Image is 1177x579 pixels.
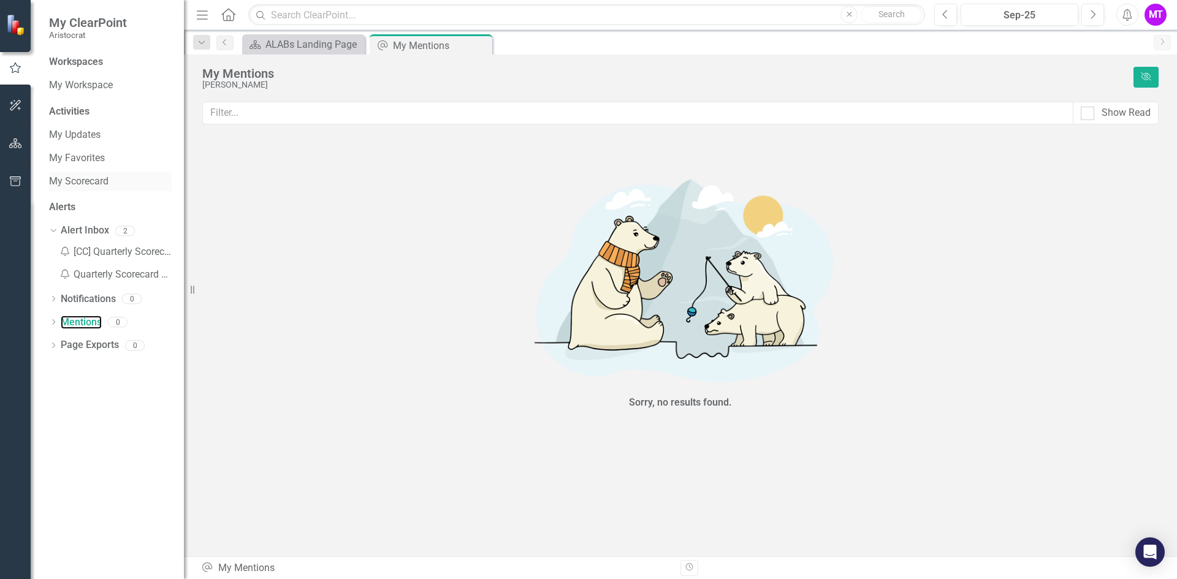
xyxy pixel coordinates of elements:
a: Mentions [61,316,102,330]
a: My Favorites [49,151,172,165]
input: Search ClearPoint... [248,4,925,26]
a: Notifications [61,292,116,306]
div: Sorry, no results found. [629,396,732,410]
div: 0 [108,317,128,328]
span: Search [878,9,905,19]
div: Activities [49,105,172,119]
button: Search [861,6,922,23]
div: 2 [115,225,135,236]
div: My Mentions [202,67,1127,80]
a: My Workspace [49,78,172,93]
div: Workspaces [49,55,103,69]
div: Show Read [1102,106,1151,120]
div: [PERSON_NAME] [202,80,1127,89]
input: Filter... [202,102,1073,124]
button: Sep-25 [961,4,1078,26]
a: My Scorecard [49,175,172,189]
button: MT [1145,4,1167,26]
div: Quarterly Scorecard Update - Key Risk Indicator Re... [55,263,172,286]
div: 0 [125,340,145,350]
a: Page Exports [61,338,119,352]
a: Alert Inbox [61,224,109,238]
div: ALABs Landing Page [265,37,362,52]
a: ALABs Landing Page [245,37,362,52]
div: My Mentions [201,561,671,575]
div: [CC] Quarterly Scorecard Update - Key Risk Indicator Reminder (SQ25) [55,241,172,263]
img: ClearPoint Strategy [6,14,28,36]
div: My Mentions [393,38,489,53]
span: My ClearPoint [49,15,127,30]
a: My Updates [49,128,172,142]
div: 0 [122,293,142,304]
small: Aristocrat [49,30,127,40]
div: Open Intercom Messenger [1135,537,1165,567]
div: Sep-25 [965,8,1074,23]
img: No results found [497,164,864,393]
div: Alerts [49,200,172,214]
